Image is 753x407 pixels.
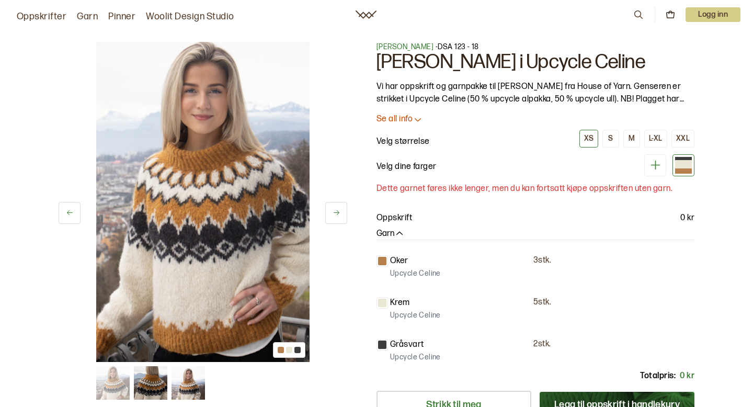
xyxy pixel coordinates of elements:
p: Gråsvart [390,338,424,351]
div: XXL [676,134,690,143]
div: L-XL [649,134,663,143]
div: M [629,134,635,143]
p: 0 kr [680,370,694,382]
a: [PERSON_NAME] [376,42,433,51]
button: L-XL [644,130,667,148]
p: Totalpris: [640,370,676,382]
p: 3 stk. [533,255,551,266]
a: Woolit [356,10,376,19]
p: Dette garnet føres ikke lenger, men du kan fortsatt kjøpe oppskriften uten garn. [376,183,694,195]
p: Velg størrelse [376,135,430,148]
div: S [608,134,613,143]
button: Garn [376,229,405,240]
a: Woolit Design Studio [146,9,234,24]
a: Pinner [108,9,135,24]
button: M [623,130,640,148]
button: Se all info [376,114,694,125]
button: XS [579,130,598,148]
button: XXL [671,130,694,148]
div: XS [584,134,594,143]
p: Oppskrift [376,212,412,224]
p: Vi har oppskrift og garnpakke til [PERSON_NAME] fra House of Yarn. Genseren er strikket i Upcycle... [376,81,694,106]
p: Velg dine farger [376,161,437,173]
button: User dropdown [686,7,740,22]
p: Upcycle Celine [390,310,441,321]
p: Oker [390,255,408,267]
p: Upcycle Celine [390,268,441,279]
a: Garn [77,9,98,24]
a: Oppskrifter [17,9,66,24]
p: 5 stk. [533,297,551,308]
p: 2 stk. [533,339,551,350]
img: Bilde av oppskrift [96,42,310,362]
div: Oker (ikke tilgjenglig) [672,154,694,176]
p: Krem [390,297,410,309]
h1: [PERSON_NAME] i Upcycle Celine [376,52,694,72]
p: Upcycle Celine [390,352,441,363]
button: S [602,130,619,148]
p: Se all info [376,114,413,125]
p: Logg inn [686,7,740,22]
p: - DSA 123 - 18 [376,42,694,52]
p: 0 kr [680,212,694,224]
